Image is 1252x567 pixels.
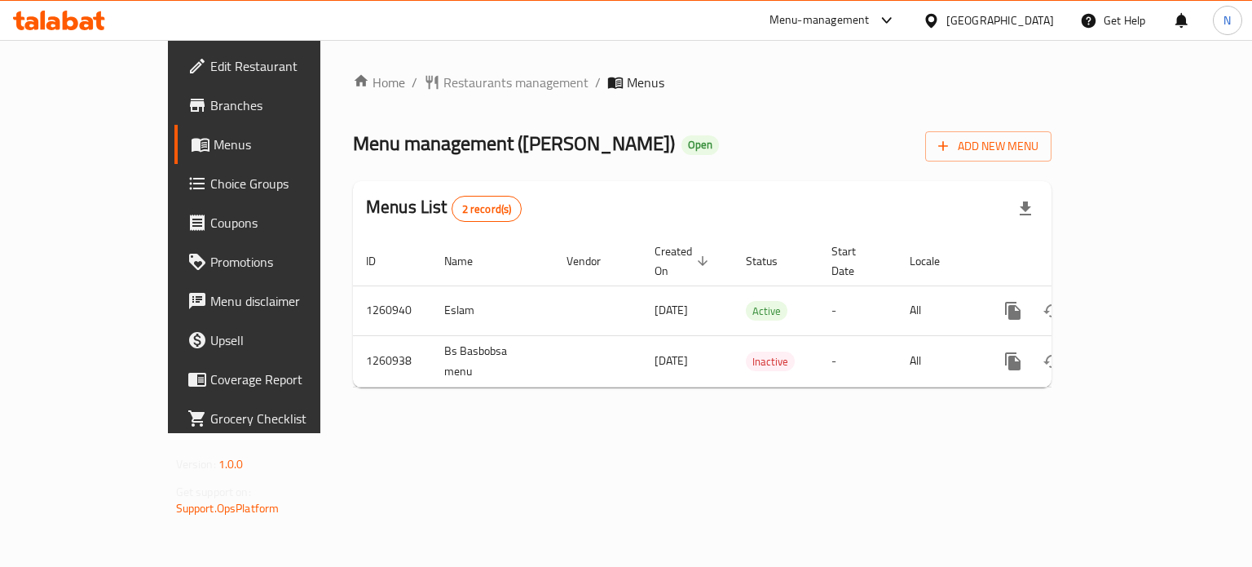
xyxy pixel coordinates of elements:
[655,299,688,321] span: [DATE]
[910,251,961,271] span: Locale
[746,352,795,371] span: Inactive
[818,286,897,335] td: -
[681,135,719,155] div: Open
[681,138,719,152] span: Open
[210,174,364,193] span: Choice Groups
[174,281,377,321] a: Menu disclaimer
[353,237,1163,388] table: enhanced table
[210,213,364,233] span: Coupons
[424,73,589,92] a: Restaurants management
[897,286,981,335] td: All
[746,301,787,321] div: Active
[627,73,664,92] span: Menus
[443,73,589,92] span: Restaurants management
[176,454,216,475] span: Version:
[897,335,981,387] td: All
[595,73,601,92] li: /
[174,47,377,86] a: Edit Restaurant
[210,370,364,389] span: Coverage Report
[174,360,377,399] a: Coverage Report
[210,95,364,115] span: Branches
[174,242,377,281] a: Promotions
[444,251,494,271] span: Name
[174,399,377,438] a: Grocery Checklist
[214,135,364,154] span: Menus
[746,302,787,321] span: Active
[981,237,1163,286] th: Actions
[566,251,622,271] span: Vendor
[353,335,431,387] td: 1260938
[412,73,417,92] li: /
[655,350,688,371] span: [DATE]
[452,202,522,217] span: 2 record(s)
[769,11,870,30] div: Menu-management
[210,409,364,428] span: Grocery Checklist
[366,251,397,271] span: ID
[994,291,1033,330] button: more
[353,286,431,335] td: 1260940
[210,252,364,272] span: Promotions
[994,342,1033,381] button: more
[353,125,675,162] span: Menu management ( [PERSON_NAME] )
[353,73,1051,92] nav: breadcrumb
[1033,291,1072,330] button: Change Status
[174,321,377,360] a: Upsell
[925,131,1051,162] button: Add New Menu
[655,241,713,281] span: Created On
[946,11,1054,29] div: [GEOGRAPHIC_DATA]
[746,352,795,371] div: Inactive
[174,125,377,164] a: Menus
[174,86,377,125] a: Branches
[176,498,280,519] a: Support.OpsPlatform
[938,136,1038,157] span: Add New Menu
[353,73,405,92] a: Home
[831,241,877,281] span: Start Date
[210,291,364,311] span: Menu disclaimer
[210,330,364,350] span: Upsell
[1223,11,1231,29] span: N
[746,251,799,271] span: Status
[210,56,364,76] span: Edit Restaurant
[1033,342,1072,381] button: Change Status
[818,335,897,387] td: -
[176,481,251,503] span: Get support on:
[431,335,553,387] td: Bs Basbobsa menu
[366,195,522,222] h2: Menus List
[218,454,244,475] span: 1.0.0
[174,164,377,203] a: Choice Groups
[1006,189,1045,228] div: Export file
[452,196,522,222] div: Total records count
[174,203,377,242] a: Coupons
[431,286,553,335] td: Eslam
